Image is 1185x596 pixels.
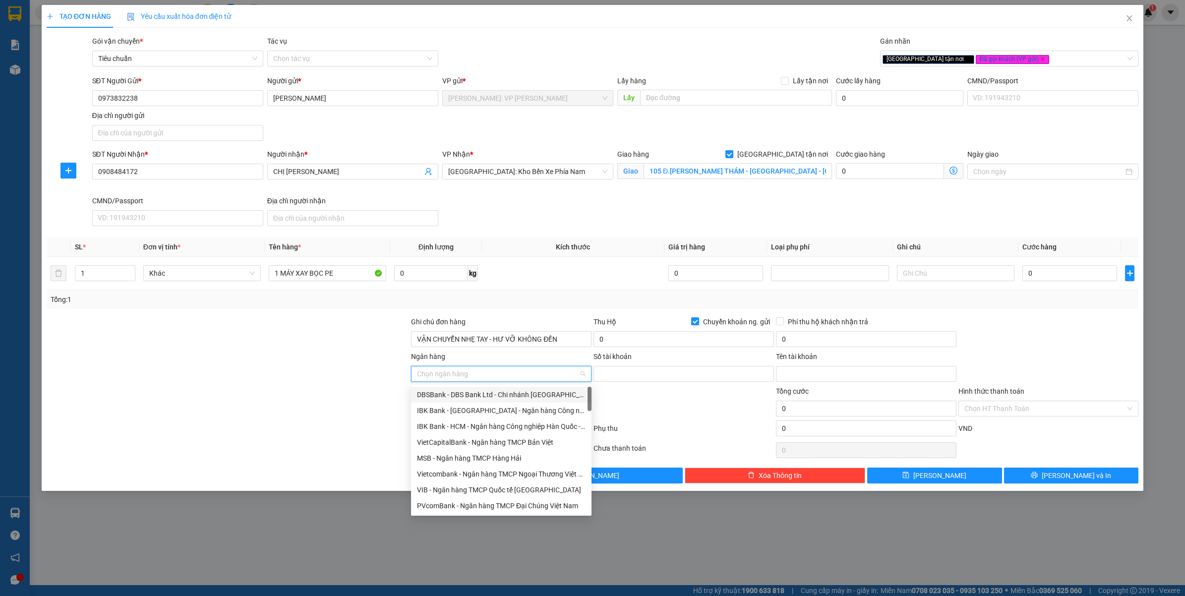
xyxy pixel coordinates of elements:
div: Người nhận [267,149,438,160]
div: CMND/Passport [92,195,263,206]
img: icon [127,13,135,21]
button: plus [60,163,76,179]
div: SĐT Người Gửi [92,75,263,86]
label: Hình thức thanh toán [958,387,1024,395]
span: Thu Hộ [593,318,616,326]
input: Giao tận nơi [644,163,832,179]
span: Đã gọi khách (VP gửi) [976,55,1050,64]
label: Ghi chú đơn hàng [411,318,466,326]
span: TẠO ĐƠN HÀNG [47,12,111,20]
div: Vietcombank - Ngân hàng TMCP Ngoại Thương Việt Nam [411,466,592,482]
div: Phụ thu [592,423,775,440]
span: Chuyển khoản ng. gửi [699,316,774,327]
div: Tổng: 1 [51,294,457,305]
label: Ngân hàng [411,353,445,360]
span: close [1126,14,1133,22]
span: kg [468,265,478,281]
input: VD: Bàn, Ghế [269,265,386,281]
span: Giao hàng [617,150,649,158]
span: VND [958,424,972,432]
span: [GEOGRAPHIC_DATA] tận nơi [883,55,974,64]
div: IBK Bank - HCM - Ngân hàng Công nghiệp Hàn Quốc - Chi nhánh TP. Hồ Chí Minh [411,418,592,434]
div: PVcomBank - Ngân hàng TMCP Đại Chúng Việt Nam [417,500,586,511]
div: SĐT Người Nhận [92,149,263,160]
input: Ghi chú đơn hàng [411,331,592,347]
label: Tên tài khoản [776,353,817,360]
div: Vietcombank - Ngân hàng TMCP Ngoại Thương Việt Nam [417,469,586,479]
div: IBK Bank - Hà Nội - Ngân hàng Công nghiệp Hàn Quốc - Chi nhánh Hà Nội [411,403,592,418]
input: Địa chỉ của người nhận [267,210,438,226]
span: [PERSON_NAME] [566,470,619,481]
button: Close [1116,5,1143,33]
input: Dọc đường [640,90,832,106]
span: [PERSON_NAME] [913,470,966,481]
input: Số tài khoản [593,366,774,382]
label: Gán nhãn [880,37,910,45]
div: Địa chỉ người gửi [92,110,263,121]
label: Cước lấy hàng [836,77,881,85]
span: Lấy tận nơi [789,75,832,86]
span: close [1040,57,1045,61]
span: printer [1031,472,1038,479]
span: close [965,57,970,61]
input: Tên tài khoản [776,366,956,382]
span: Xóa Thông tin [759,470,802,481]
div: VietCapitalBank - Ngân hàng TMCP Bản Việt [417,437,586,448]
span: dollar-circle [949,167,957,175]
div: MSB - Ngân hàng TMCP Hàng Hải [411,450,592,466]
div: CMND/Passport [967,75,1138,86]
div: MSB - Ngân hàng TMCP Hàng Hải [417,453,586,464]
span: VP Nhận [442,150,470,158]
button: printer[PERSON_NAME] và In [1004,468,1139,483]
th: Ghi chú [893,238,1018,257]
span: Tên hàng [269,243,301,251]
button: [PERSON_NAME] [502,468,683,483]
input: 0 [668,265,763,281]
label: Ngày giao [967,150,999,158]
label: Cước giao hàng [836,150,885,158]
span: Định lượng [418,243,454,251]
span: plus [61,167,76,175]
div: PVcomBank - Ngân hàng TMCP Đại Chúng Việt Nam [411,498,592,514]
input: Ngân hàng [417,366,579,381]
div: IBK Bank - [GEOGRAPHIC_DATA] - Ngân hàng Công nghiệp Hàn Quốc - Chi nhánh Hà Nội [417,405,586,416]
span: Yêu cầu xuất hóa đơn điện tử [127,12,232,20]
span: Lấy hàng [617,77,646,85]
span: Lấy [617,90,640,106]
div: Người gửi [267,75,438,86]
span: Tổng cước [776,387,809,395]
button: save[PERSON_NAME] [867,468,1002,483]
div: IBK Bank - HCM - Ngân hàng Công nghiệp Hàn Quốc - Chi nhánh TP. [PERSON_NAME] [417,421,586,432]
span: user-add [424,168,432,176]
span: Gói vận chuyển [92,37,143,45]
span: SL [75,243,83,251]
button: delete [51,265,66,281]
div: DBSBank - DBS Bank Ltd - Chi nhánh [GEOGRAPHIC_DATA] [417,389,586,400]
span: delete [748,472,755,479]
button: deleteXóa Thông tin [685,468,865,483]
input: Địa chỉ của người gửi [92,125,263,141]
span: plus [47,13,54,20]
span: Giá trị hàng [668,243,705,251]
span: Đơn vị tính [143,243,180,251]
span: [PERSON_NAME] và In [1042,470,1111,481]
div: DBSBank - DBS Bank Ltd - Chi nhánh Thành phố Hồ Chí Minh [411,387,592,403]
button: plus [1125,265,1134,281]
div: VP gửi [442,75,613,86]
span: [GEOGRAPHIC_DATA] tận nơi [733,149,832,160]
input: Cước lấy hàng [836,90,963,106]
span: save [902,472,909,479]
span: Phí thu hộ khách nhận trả [784,316,872,327]
span: Cước hàng [1022,243,1057,251]
input: Ngày giao [973,166,1124,177]
input: Ghi Chú [897,265,1014,281]
div: Chưa thanh toán [592,443,775,460]
div: VIB - Ngân hàng TMCP Quốc tế [GEOGRAPHIC_DATA] [417,484,586,495]
span: Kích thước [556,243,590,251]
th: Loại phụ phí [767,238,892,257]
span: plus [1126,269,1134,277]
div: VIB - Ngân hàng TMCP Quốc tế Việt Nam [411,482,592,498]
input: Cước giao hàng [836,163,944,179]
span: Hồ Chí Minh: VP Bình Thạnh [448,91,607,106]
span: Khác [149,266,255,281]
